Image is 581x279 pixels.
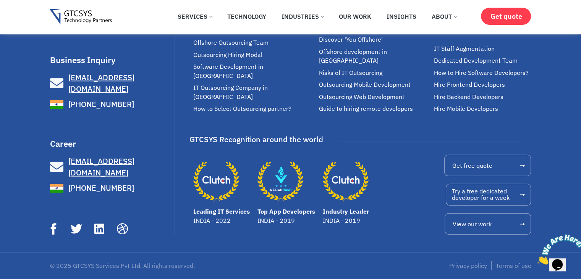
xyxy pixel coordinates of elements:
a: Leading IT Services [193,208,250,215]
span: View our work [453,221,492,227]
a: [PHONE_NUMBER] [50,98,173,111]
a: Industry Leader [323,208,369,215]
a: Privacy policy [449,261,487,270]
a: Guide to hiring remote developers [319,104,430,113]
span: Get free quote [452,162,492,169]
span: How to Hire Software Developers? [434,68,529,77]
p: INDIA - 2022 [193,216,250,225]
a: [EMAIL_ADDRESS][DOMAIN_NAME] [50,72,173,95]
span: [EMAIL_ADDRESS][DOMAIN_NAME] [68,156,134,178]
a: Leading IT Services [193,159,239,204]
a: Outsourcing Mobile Development [319,80,430,89]
a: Software Development in [GEOGRAPHIC_DATA] [193,62,315,80]
a: Offshore development in [GEOGRAPHIC_DATA] [319,47,430,65]
a: Insights [381,8,422,25]
a: Try a free dedicateddeveloper for a week [446,184,531,206]
a: Get free quote [444,155,531,176]
span: Hire Frontend Developers [434,80,505,89]
h3: Career [50,139,173,148]
p: INDIA - 2019 [323,216,369,225]
span: [PHONE_NUMBER] [66,99,134,110]
span: Discover 'You Offshore' [319,35,382,44]
span: Risks of IT Outsourcing [319,68,382,77]
a: Top App Developers [257,208,315,215]
span: Hire Backend Developers [434,92,503,101]
a: How to Select Outsourcing partner? [193,104,315,113]
span: Try a free dedicated developer for a week [452,188,510,201]
iframe: chat widget [534,231,581,268]
a: IT Outsourcing Company in [GEOGRAPHIC_DATA] [193,83,315,101]
a: Technology [222,8,272,25]
a: Hire Frontend Developers [434,80,535,89]
a: Top App Developers [257,159,303,204]
a: View our work [445,213,531,235]
img: Gtcsys logo [50,9,112,25]
a: Offshore Outsourcing Team [193,38,315,47]
span: Hire Mobile Developers [434,104,498,113]
a: Terms of use [496,261,531,270]
a: Dedicated Development Team [434,56,535,65]
span: Guide to hiring remote developers [319,104,413,113]
a: About [426,8,462,25]
a: Hire Mobile Developers [434,104,535,113]
a: Outsourcing Web Development [319,92,430,101]
span: Get quote [490,12,522,20]
a: IT Staff Augmentation [434,44,535,53]
img: Chat attention grabber [3,3,50,33]
span: Outsourcing Hiring Modal [193,50,262,59]
a: Industry Leader [323,159,369,204]
a: Industries [276,8,329,25]
span: Offshore Outsourcing Team [193,38,269,47]
a: [EMAIL_ADDRESS][DOMAIN_NAME] [50,156,173,178]
a: Discover 'You Offshore' [319,35,430,44]
p: © 2025 GTCSYS Services Pvt Ltd. All rights reserved. [50,263,287,269]
span: [EMAIL_ADDRESS][DOMAIN_NAME] [68,72,134,94]
a: Get quote [481,8,531,25]
span: Outsourcing Mobile Development [319,80,410,89]
a: Services [172,8,218,25]
a: How to Hire Software Developers? [434,68,535,77]
a: [PHONE_NUMBER] [50,182,173,195]
span: How to Select Outsourcing partner? [193,104,291,113]
h3: Business Inquiry [50,56,173,64]
div: GTCSYS Recognition around the world [189,132,323,147]
p: INDIA - 2019 [257,216,315,225]
a: Hire Backend Developers [434,92,535,101]
a: Outsourcing Hiring Modal [193,50,315,59]
span: Dedicated Development Team [434,56,518,65]
a: Risks of IT Outsourcing [319,68,430,77]
span: IT Staff Augmentation [434,44,495,53]
span: [PHONE_NUMBER] [66,182,134,194]
a: Our Work [333,8,377,25]
span: Outsourcing Web Development [319,92,404,101]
